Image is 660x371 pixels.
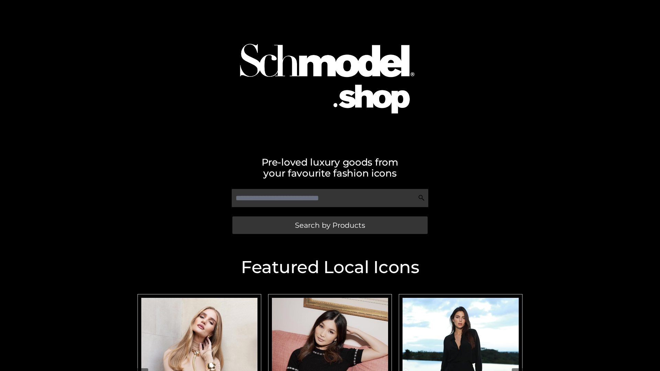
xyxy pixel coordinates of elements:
h2: Pre-loved luxury goods from your favourite fashion icons [134,157,526,179]
img: Search Icon [418,194,425,201]
span: Search by Products [295,222,365,229]
h2: Featured Local Icons​ [134,259,526,276]
a: Search by Products [232,216,428,234]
